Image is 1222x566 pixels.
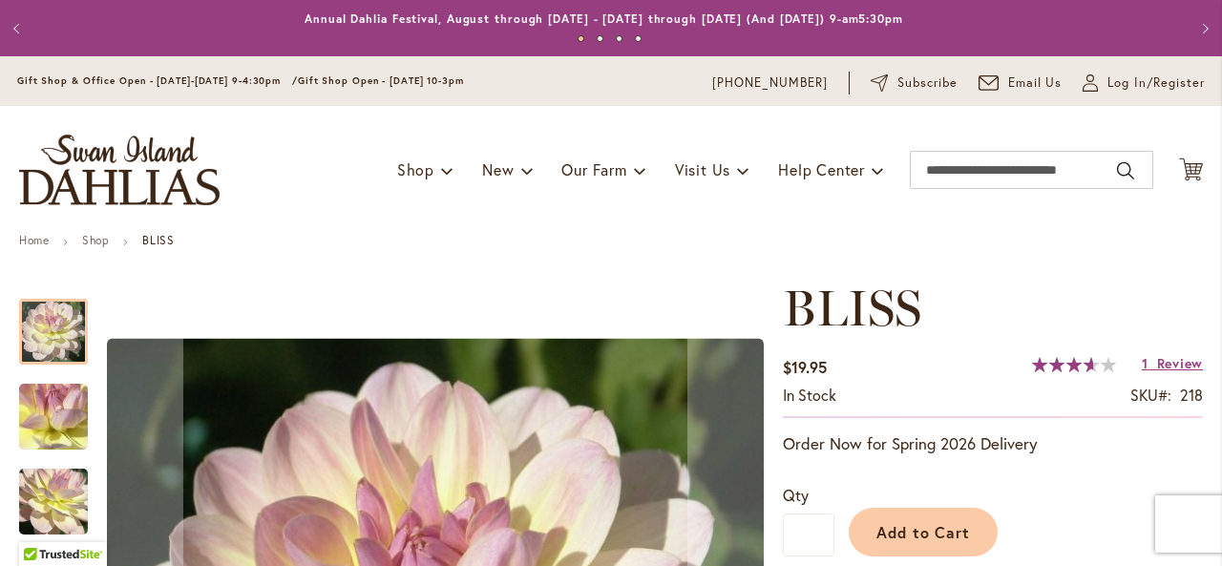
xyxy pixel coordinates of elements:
span: Subscribe [897,73,958,93]
a: 1 Review [1142,354,1203,372]
div: 73% [1032,357,1116,372]
span: 1 [1142,354,1148,372]
span: New [482,159,514,179]
div: BLISS [19,450,107,535]
button: 1 of 4 [578,35,584,42]
p: Order Now for Spring 2026 Delivery [783,432,1203,455]
span: Gift Shop & Office Open - [DATE]-[DATE] 9-4:30pm / [17,74,298,87]
a: Annual Dahlia Festival, August through [DATE] - [DATE] through [DATE] (And [DATE]) 9-am5:30pm [305,11,903,26]
span: Add to Cart [876,522,971,542]
span: Log In/Register [1107,73,1205,93]
button: 2 of 4 [597,35,603,42]
span: Gift Shop Open - [DATE] 10-3pm [298,74,464,87]
span: Shop [397,159,434,179]
a: Home [19,233,49,247]
span: Review [1157,354,1203,372]
span: Our Farm [561,159,626,179]
div: BLISS [19,365,107,450]
a: [PHONE_NUMBER] [712,73,828,93]
a: store logo [19,135,220,205]
a: Shop [82,233,109,247]
div: 218 [1180,385,1203,407]
span: $19.95 [783,357,827,377]
div: BLISS [19,280,107,365]
span: Help Center [778,159,865,179]
strong: BLISS [142,233,174,247]
span: Email Us [1008,73,1063,93]
a: Log In/Register [1083,73,1205,93]
span: In stock [783,385,836,405]
span: Visit Us [675,159,730,179]
button: Next [1184,10,1222,48]
a: Email Us [979,73,1063,93]
span: BLISS [783,278,921,338]
button: 3 of 4 [616,35,622,42]
span: Qty [783,485,809,505]
strong: SKU [1130,385,1171,405]
button: 4 of 4 [635,35,642,42]
a: Subscribe [871,73,958,93]
div: Availability [783,385,836,407]
button: Add to Cart [849,508,998,556]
